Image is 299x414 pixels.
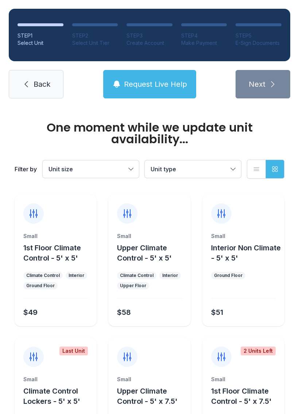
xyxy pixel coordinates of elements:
[241,347,276,355] div: 2 Units Left
[23,376,88,383] div: Small
[162,273,178,278] div: Interior
[23,307,38,317] div: $49
[18,39,63,47] div: Select Unit
[26,283,55,289] div: Ground Floor
[211,243,281,263] button: Interior Non Climate - 5' x 5'
[72,39,118,47] div: Select Unit Tier
[43,160,139,178] button: Unit size
[15,165,37,173] div: Filter by
[69,273,84,278] div: Interior
[211,387,272,406] span: 1st Floor Climate Control - 5' x 7.5'
[236,39,281,47] div: E-Sign Documents
[211,307,223,317] div: $51
[181,32,227,39] div: STEP 4
[34,79,50,89] span: Back
[117,243,172,262] span: Upper Climate Control - 5' x 5'
[181,39,227,47] div: Make Payment
[23,387,80,406] span: Climate Control Lockers - 5' x 5'
[59,347,88,355] div: Last Unit
[127,32,172,39] div: STEP 3
[151,165,176,173] span: Unit type
[249,79,265,89] span: Next
[211,243,281,262] span: Interior Non Climate - 5' x 5'
[15,122,284,145] div: One moment while we update unit availability...
[23,386,94,406] button: Climate Control Lockers - 5' x 5'
[48,165,73,173] span: Unit size
[214,273,242,278] div: Ground Floor
[117,233,182,240] div: Small
[124,79,187,89] span: Request Live Help
[211,376,276,383] div: Small
[117,307,131,317] div: $58
[211,233,276,240] div: Small
[72,32,118,39] div: STEP 2
[117,376,182,383] div: Small
[18,32,63,39] div: STEP 1
[120,283,146,289] div: Upper Floor
[117,243,187,263] button: Upper Climate Control - 5' x 5'
[145,160,241,178] button: Unit type
[117,387,178,406] span: Upper Climate Control - 5' x 7.5'
[23,243,81,262] span: 1st Floor Climate Control - 5' x 5'
[120,273,154,278] div: Climate Control
[211,386,281,406] button: 1st Floor Climate Control - 5' x 7.5'
[117,386,187,406] button: Upper Climate Control - 5' x 7.5'
[23,233,88,240] div: Small
[23,243,94,263] button: 1st Floor Climate Control - 5' x 5'
[236,32,281,39] div: STEP 5
[26,273,60,278] div: Climate Control
[127,39,172,47] div: Create Account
